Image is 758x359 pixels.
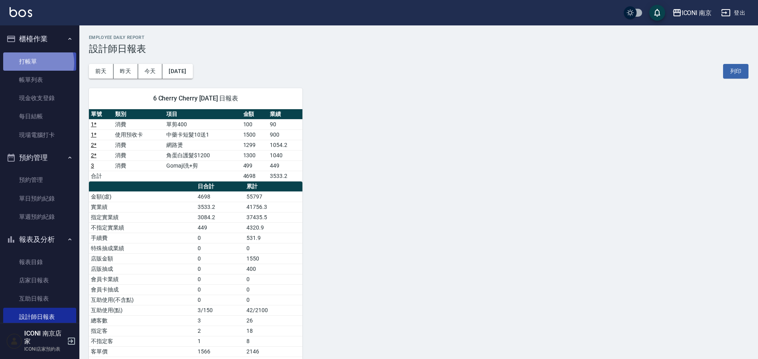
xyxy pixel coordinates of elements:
[3,89,76,107] a: 現金收支登錄
[196,253,244,264] td: 0
[89,171,113,181] td: 合計
[196,336,244,346] td: 1
[164,160,241,171] td: Gomaji洗+剪
[138,64,163,79] button: 今天
[89,43,748,54] h3: 設計師日報表
[89,274,196,284] td: 會員卡業績
[89,326,196,336] td: 指定客
[268,109,302,120] th: 業績
[89,202,196,212] td: 實業績
[3,52,76,71] a: 打帳單
[196,274,244,284] td: 0
[196,181,244,192] th: 日合計
[114,64,138,79] button: 昨天
[89,295,196,305] td: 互助使用(不含點)
[268,171,302,181] td: 3533.2
[113,140,164,150] td: 消費
[244,253,302,264] td: 1550
[89,64,114,79] button: 前天
[241,171,268,181] td: 4698
[669,5,715,21] button: ICONI 南京
[113,160,164,171] td: 消費
[244,243,302,253] td: 0
[268,140,302,150] td: 1054.2
[244,233,302,243] td: 531.9
[196,222,244,233] td: 449
[164,150,241,160] td: 角蛋白護髮$1200
[3,107,76,125] a: 每日結帳
[244,202,302,212] td: 41756.3
[718,6,748,20] button: 登出
[89,109,113,120] th: 單號
[3,229,76,250] button: 報表及分析
[196,212,244,222] td: 3084.2
[89,243,196,253] td: 特殊抽成業績
[3,308,76,326] a: 設計師日報表
[244,284,302,295] td: 0
[164,140,241,150] td: 網路燙
[196,264,244,274] td: 0
[89,336,196,346] td: 不指定客
[244,274,302,284] td: 0
[196,243,244,253] td: 0
[241,119,268,129] td: 100
[3,147,76,168] button: 預約管理
[196,233,244,243] td: 0
[244,315,302,326] td: 26
[98,95,293,102] span: 6 Cherry Cherry [DATE] 日報表
[196,326,244,336] td: 2
[3,189,76,208] a: 單日預約紀錄
[268,119,302,129] td: 90
[196,305,244,315] td: 3/150
[196,191,244,202] td: 4698
[268,160,302,171] td: 449
[89,315,196,326] td: 總客數
[89,305,196,315] td: 互助使用(點)
[89,264,196,274] td: 店販抽成
[268,129,302,140] td: 900
[241,150,268,160] td: 1300
[89,222,196,233] td: 不指定實業績
[244,305,302,315] td: 42/2100
[268,150,302,160] td: 1040
[244,191,302,202] td: 55797
[24,330,65,345] h5: ICONI 南京店家
[89,191,196,202] td: 金額(虛)
[164,119,241,129] td: 單剪400
[244,222,302,233] td: 4320.9
[89,109,302,181] table: a dense table
[649,5,665,21] button: save
[113,129,164,140] td: 使用預收卡
[241,109,268,120] th: 金額
[196,295,244,305] td: 0
[196,346,244,357] td: 1566
[89,284,196,295] td: 會員卡抽成
[244,336,302,346] td: 8
[244,212,302,222] td: 37435.5
[89,233,196,243] td: 手續費
[244,181,302,192] th: 累計
[723,64,748,79] button: 列印
[3,290,76,308] a: 互助日報表
[91,162,94,169] a: 3
[162,64,192,79] button: [DATE]
[164,109,241,120] th: 項目
[113,119,164,129] td: 消費
[164,129,241,140] td: 中藥卡短髮10送1
[3,253,76,271] a: 報表目錄
[89,35,748,40] h2: Employee Daily Report
[241,129,268,140] td: 1500
[244,346,302,357] td: 2146
[196,315,244,326] td: 3
[113,109,164,120] th: 類別
[6,333,22,349] img: Person
[3,126,76,144] a: 現場電腦打卡
[89,212,196,222] td: 指定實業績
[241,160,268,171] td: 499
[89,346,196,357] td: 客單價
[244,295,302,305] td: 0
[89,253,196,264] td: 店販金額
[3,171,76,189] a: 預約管理
[196,284,244,295] td: 0
[244,326,302,336] td: 18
